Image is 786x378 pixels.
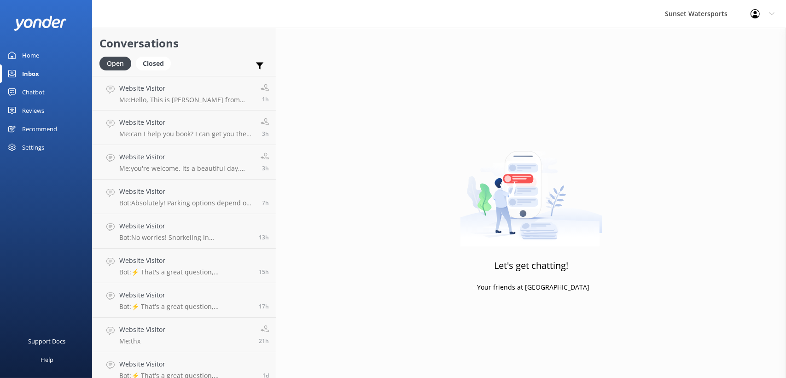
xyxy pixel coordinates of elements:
a: Open [99,58,136,68]
div: Chatbot [22,83,45,101]
a: Website VisitorMe:can I help you book? I can get you the best rate... which day are you thinking ... [93,110,276,145]
span: Sep 20 2025 04:01pm (UTC -05:00) America/Cancun [259,337,269,345]
p: Me: thx [119,337,165,345]
h4: Website Visitor [119,325,165,335]
div: Recommend [22,120,57,138]
div: Inbox [22,64,39,83]
span: Sep 20 2025 09:55pm (UTC -05:00) America/Cancun [259,268,269,276]
h4: Website Visitor [119,359,256,369]
h4: Website Visitor [119,221,252,231]
a: Website VisitorMe:Hello, This is [PERSON_NAME] from [GEOGRAPHIC_DATA]. We welcome Anniversaries a... [93,76,276,110]
a: Website VisitorMe:you're welcome, its a beautiful day, should be nice this evening!3h [93,145,276,180]
span: Sep 20 2025 11:26pm (UTC -05:00) America/Cancun [259,233,269,241]
span: Sep 21 2025 05:06am (UTC -05:00) America/Cancun [262,199,269,207]
div: Help [41,350,53,369]
img: artwork of a man stealing a conversation from at giant smartphone [460,132,602,247]
img: yonder-white-logo.png [14,16,67,31]
h4: Website Visitor [119,83,254,93]
h4: Website Visitor [119,117,254,128]
span: Sep 21 2025 09:35am (UTC -05:00) America/Cancun [262,130,269,138]
a: Website VisitorBot:⚡ That's a great question, unfortunately I do not know the answer. I'm going t... [93,249,276,283]
div: Settings [22,138,44,157]
h4: Website Visitor [119,152,254,162]
a: Website VisitorBot:Absolutely! Parking options depend on where your tour departs from. For [STREE... [93,180,276,214]
a: Closed [136,58,175,68]
div: Support Docs [29,332,66,350]
h4: Website Visitor [119,256,252,266]
p: Bot: No worries! Snorkeling in [GEOGRAPHIC_DATA] is beginner-friendly, and our tours offer snorke... [119,233,252,242]
span: Sep 21 2025 09:15am (UTC -05:00) America/Cancun [262,164,269,172]
p: Me: Hello, This is [PERSON_NAME] from [GEOGRAPHIC_DATA]. We welcome Anniversaries and Birthdays! ... [119,96,254,104]
div: Closed [136,57,171,70]
a: Website VisitorBot:No worries! Snorkeling in [GEOGRAPHIC_DATA] is beginner-friendly, and our tour... [93,214,276,249]
h3: Let's get chatting! [494,258,568,273]
p: - Your friends at [GEOGRAPHIC_DATA] [473,282,589,292]
a: Website VisitorBot:⚡ That's a great question, unfortunately I do not know the answer. I'm going t... [93,283,276,318]
h2: Conversations [99,35,269,52]
p: Bot: ⚡ That's a great question, unfortunately I do not know the answer. I'm going to reach out to... [119,302,252,311]
p: Bot: Absolutely! Parking options depend on where your tour departs from. For [STREET_ADDRESS][PER... [119,199,255,207]
p: Me: can I help you book? I can get you the best rate... which day are you thinking of going and h... [119,130,254,138]
p: Bot: ⚡ That's a great question, unfortunately I do not know the answer. I'm going to reach out to... [119,268,252,276]
h4: Website Visitor [119,290,252,300]
div: Open [99,57,131,70]
span: Sep 21 2025 11:18am (UTC -05:00) America/Cancun [262,95,269,103]
div: Home [22,46,39,64]
h4: Website Visitor [119,186,255,197]
p: Me: you're welcome, its a beautiful day, should be nice this evening! [119,164,254,173]
span: Sep 20 2025 07:43pm (UTC -05:00) America/Cancun [259,302,269,310]
div: Reviews [22,101,44,120]
a: Website VisitorMe:thx21h [93,318,276,352]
